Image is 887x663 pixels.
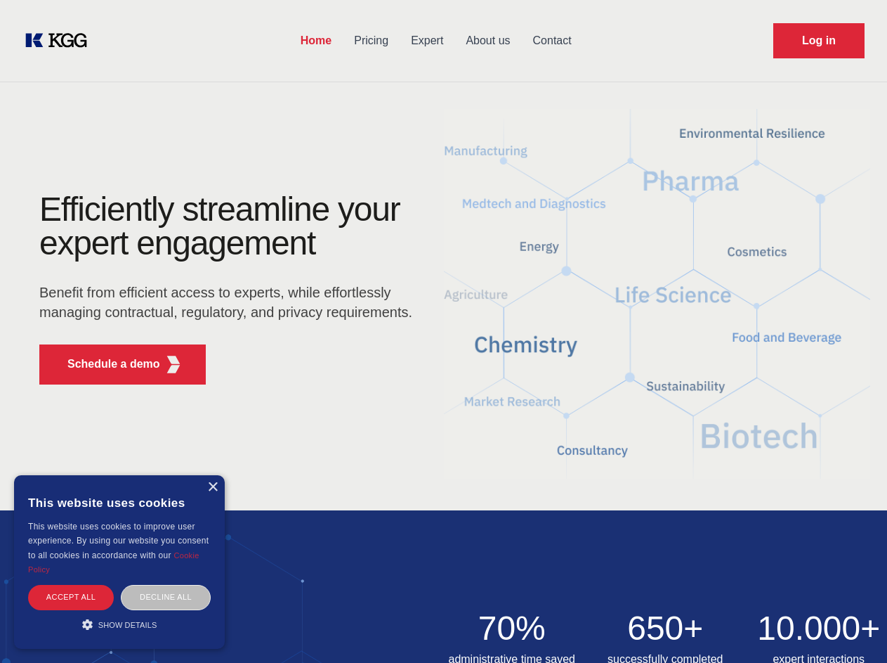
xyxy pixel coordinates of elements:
a: Expert [400,22,454,59]
a: KOL Knowledge Platform: Talk to Key External Experts (KEE) [22,30,98,52]
div: Accept all [28,585,114,610]
img: KGG Fifth Element RED [444,91,871,496]
p: Schedule a demo [67,356,160,373]
a: Home [289,22,343,59]
img: KGG Fifth Element RED [165,356,183,373]
button: Schedule a demoKGG Fifth Element RED [39,345,206,385]
a: Cookie Policy [28,551,199,574]
span: This website uses cookies to improve user experience. By using our website you consent to all coo... [28,522,209,560]
h1: Efficiently streamline your expert engagement [39,193,421,260]
a: Request Demo [773,23,865,58]
a: About us [454,22,521,59]
p: Benefit from efficient access to experts, while effortlessly managing contractual, regulatory, an... [39,283,421,322]
a: Pricing [343,22,400,59]
div: This website uses cookies [28,486,211,520]
div: Close [207,482,218,493]
h2: 70% [444,612,581,645]
div: Decline all [121,585,211,610]
h2: 650+ [597,612,734,645]
span: Show details [98,621,157,629]
div: Show details [28,617,211,631]
a: Contact [522,22,583,59]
